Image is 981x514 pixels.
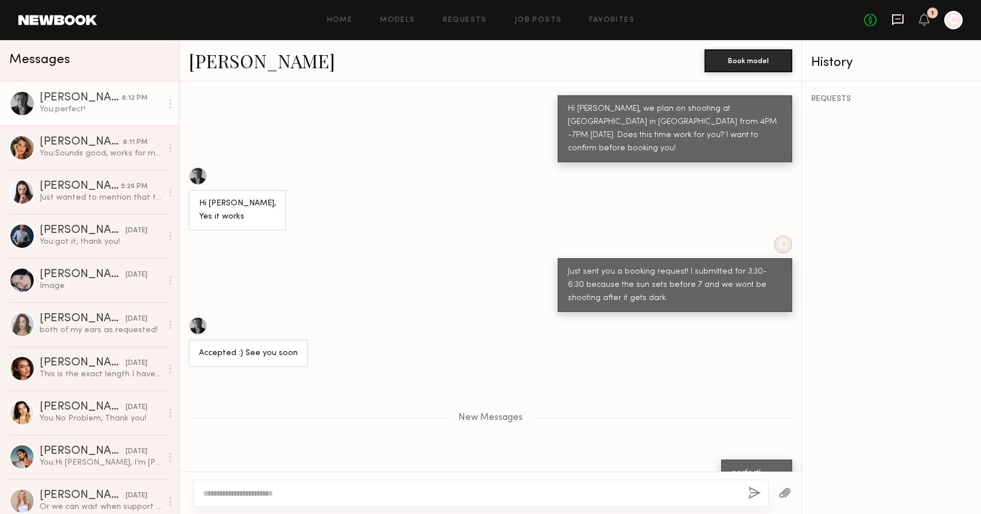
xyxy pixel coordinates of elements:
[40,446,126,457] div: [PERSON_NAME]
[126,225,147,236] div: [DATE]
[458,413,523,423] span: New Messages
[515,17,562,24] a: Job Posts
[40,192,162,203] div: Just wanted to mention that the waves are quite big right now, and it’s also pretty cold at the b...
[811,56,972,69] div: History
[704,49,792,72] button: Book model
[704,55,792,65] a: Book model
[126,314,147,325] div: [DATE]
[568,103,782,155] div: Hi [PERSON_NAME], we plan on shooting at [GEOGRAPHIC_DATA] in [GEOGRAPHIC_DATA] from 4PM -7PM [DA...
[40,490,126,501] div: [PERSON_NAME]
[126,446,147,457] div: [DATE]
[40,402,126,413] div: [PERSON_NAME]
[126,358,147,369] div: [DATE]
[589,17,634,24] a: Favorites
[121,181,147,192] div: 5:26 PM
[40,181,121,192] div: [PERSON_NAME]
[40,281,162,291] div: Image
[40,148,162,159] div: You: Sounds good, works for me. Let me finalize the details with my videographer and get back to ...
[380,17,415,24] a: Models
[40,325,162,336] div: both of my ears as requested!
[199,197,276,224] div: Hi [PERSON_NAME], Yes it works
[40,104,162,115] div: You: perfect!
[40,457,162,468] div: You: Hi [PERSON_NAME], I’m [PERSON_NAME] — founder and creative director of Folles, a fine jewelr...
[40,137,123,148] div: [PERSON_NAME]
[40,501,162,512] div: Or we can wait when support team responds Sorry
[40,92,122,104] div: [PERSON_NAME]
[327,17,353,24] a: Home
[123,137,147,148] div: 8:11 PM
[40,225,126,236] div: [PERSON_NAME]
[9,53,70,67] span: Messages
[40,236,162,247] div: You: got it, thank you!
[126,270,147,281] div: [DATE]
[126,490,147,501] div: [DATE]
[811,95,972,103] div: REQUESTS
[189,48,335,73] a: [PERSON_NAME]
[40,357,126,369] div: [PERSON_NAME]
[443,17,487,24] a: Requests
[40,413,162,424] div: You: No Problem, Thank you!
[40,313,126,325] div: [PERSON_NAME]
[731,467,782,480] div: perfect!
[126,402,147,413] div: [DATE]
[568,266,782,305] div: Just sent you a booking request! I submitted for 3:30-6:30 because the sun sets before 7 and we w...
[931,10,934,17] div: 1
[40,369,162,380] div: This is the exact length I have right now.
[199,347,298,360] div: Accepted :) See you soon
[40,269,126,281] div: [PERSON_NAME]
[122,93,147,104] div: 8:12 PM
[944,11,963,29] a: C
